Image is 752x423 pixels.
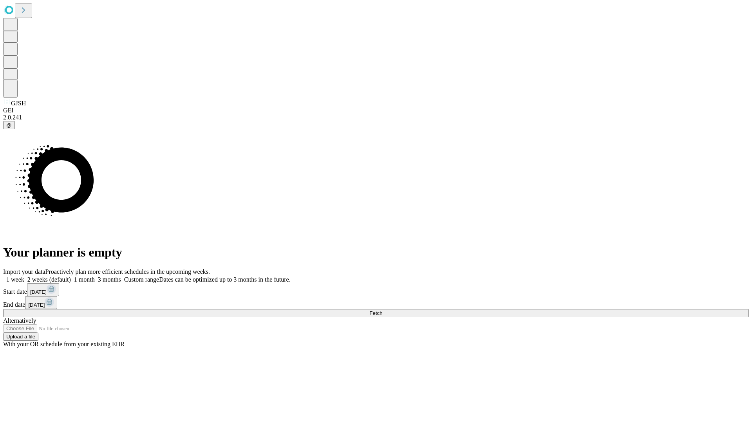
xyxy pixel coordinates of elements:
span: 3 months [98,276,121,283]
span: Alternatively [3,317,36,324]
span: Custom range [124,276,159,283]
span: With your OR schedule from your existing EHR [3,341,125,347]
button: [DATE] [25,296,57,309]
button: @ [3,121,15,129]
button: Fetch [3,309,749,317]
h1: Your planner is empty [3,245,749,260]
div: 2.0.241 [3,114,749,121]
span: 1 week [6,276,24,283]
span: Fetch [369,310,382,316]
span: [DATE] [30,289,47,295]
button: [DATE] [27,283,59,296]
span: Proactively plan more efficient schedules in the upcoming weeks. [45,268,210,275]
button: Upload a file [3,333,38,341]
span: 1 month [74,276,95,283]
span: @ [6,122,12,128]
span: [DATE] [28,302,45,308]
span: Import your data [3,268,45,275]
span: 2 weeks (default) [27,276,71,283]
div: GEI [3,107,749,114]
div: Start date [3,283,749,296]
span: Dates can be optimized up to 3 months in the future. [159,276,290,283]
div: End date [3,296,749,309]
span: GJSH [11,100,26,107]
